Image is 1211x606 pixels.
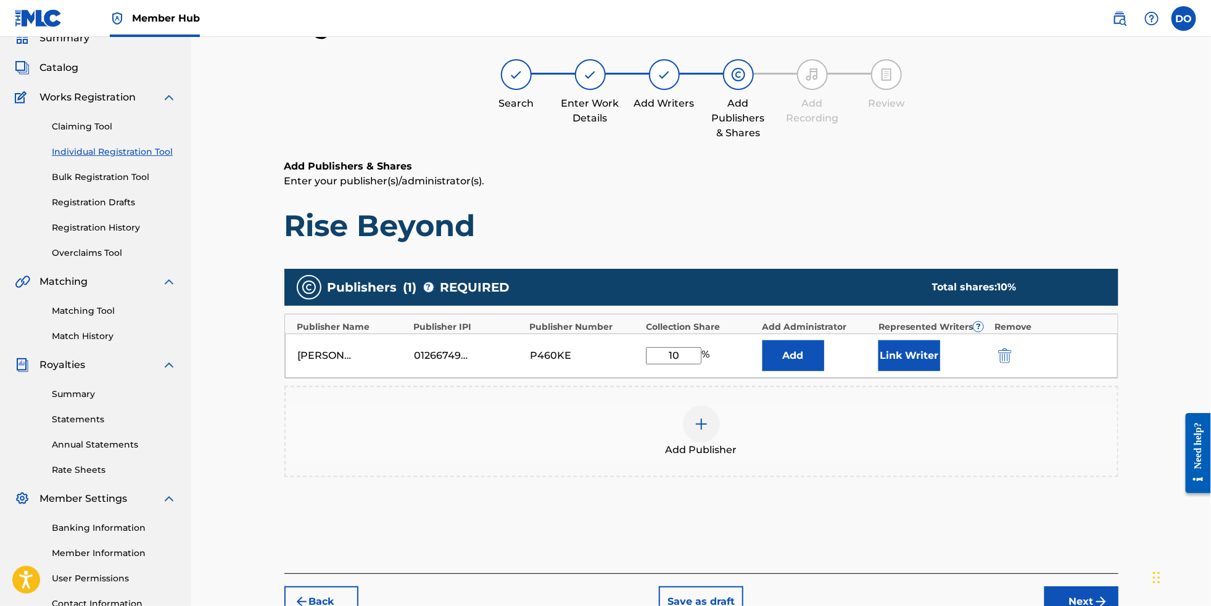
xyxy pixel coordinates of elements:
[284,174,1118,189] p: Enter your publisher(s)/administrator(s).
[162,491,176,506] img: expand
[666,443,737,457] span: Add Publisher
[52,330,176,343] a: Match History
[646,321,756,334] div: Collection Share
[15,31,89,46] a: SummarySummary
[162,274,176,289] img: expand
[15,274,30,289] img: Matching
[284,159,1118,174] h6: Add Publishers & Shares
[413,321,524,334] div: Publisher IPI
[1153,559,1160,596] div: Drag
[52,413,176,426] a: Statements
[694,417,709,432] img: add
[530,321,640,334] div: Publisher Number
[998,281,1017,293] span: 10 %
[39,60,78,75] span: Catalog
[998,348,1012,363] img: 12a2ab48e56ec057fbd8.svg
[15,358,30,372] img: Royalties
[763,321,873,334] div: Add Administrator
[15,60,78,75] a: CatalogCatalog
[52,247,176,260] a: Overclaims Tool
[440,278,510,297] span: REQUIRED
[634,96,695,111] div: Add Writers
[162,358,176,372] img: expand
[486,96,547,111] div: Search
[878,321,989,334] div: Represented Writers
[1139,6,1164,31] div: Help
[52,572,176,585] a: User Permissions
[1172,6,1196,31] div: User Menu
[1144,11,1159,26] img: help
[1112,11,1127,26] img: search
[52,464,176,477] a: Rate Sheets
[701,347,713,364] span: %
[805,67,820,82] img: step indicator icon for Add Recording
[39,274,88,289] span: Matching
[15,90,31,105] img: Works Registration
[763,340,824,371] button: Add
[782,96,843,126] div: Add Recording
[509,67,524,82] img: step indicator icon for Search
[52,522,176,534] a: Banking Information
[560,96,621,126] div: Enter Work Details
[52,388,176,401] a: Summary
[284,207,1118,244] h1: Rise Beyond
[52,221,176,234] a: Registration History
[878,340,940,371] button: Link Writer
[52,305,176,317] a: Matching Tool
[15,60,30,75] img: Catalog
[1177,403,1211,505] iframe: Resource Center
[1107,6,1132,31] a: Public Search
[973,322,983,332] span: ?
[15,31,30,46] img: Summary
[132,11,200,25] span: Member Hub
[39,358,85,372] span: Royalties
[39,491,127,506] span: Member Settings
[110,11,125,26] img: Top Rightsholder
[52,196,176,209] a: Registration Drafts
[52,145,176,158] a: Individual Registration Tool
[52,120,176,133] a: Claiming Tool
[403,278,417,297] span: ( 1 )
[52,547,176,560] a: Member Information
[162,90,176,105] img: expand
[39,31,89,46] span: Summary
[15,9,62,27] img: MLC Logo
[583,67,598,82] img: step indicator icon for Enter Work Details
[52,438,176,451] a: Annual Statements
[731,67,746,82] img: step indicator icon for Add Publishers & Shares
[52,171,176,184] a: Bulk Registration Tool
[932,280,1094,295] div: Total shares:
[856,96,917,111] div: Review
[657,67,672,82] img: step indicator icon for Add Writers
[995,321,1106,334] div: Remove
[39,90,136,105] span: Works Registration
[328,278,397,297] span: Publishers
[424,282,434,292] span: ?
[708,96,769,141] div: Add Publishers & Shares
[1149,547,1211,606] iframe: Chat Widget
[302,280,316,295] img: publishers
[15,491,30,506] img: Member Settings
[879,67,894,82] img: step indicator icon for Review
[297,321,408,334] div: Publisher Name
